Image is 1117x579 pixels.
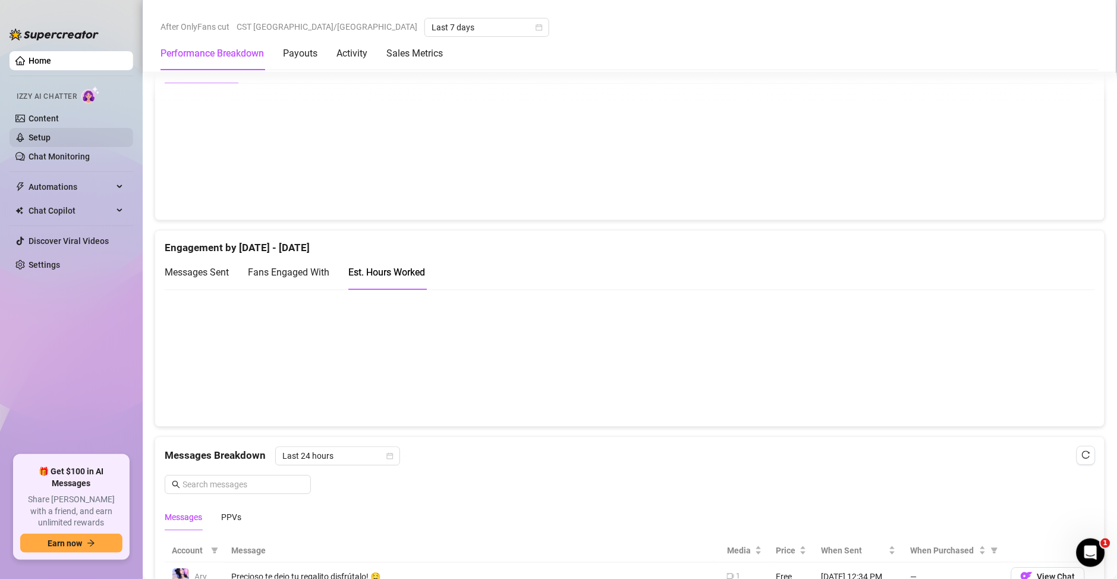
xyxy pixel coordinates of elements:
span: calendar [536,24,543,31]
span: When Purchased [910,544,977,557]
span: Account [172,544,206,557]
a: Discover Viral Videos [29,236,109,246]
img: Chat Copilot [15,206,23,215]
th: When Sent [814,539,903,562]
span: arrow-right [87,539,95,547]
div: Messages [165,511,202,524]
input: Search messages [183,478,304,491]
div: Engagement by [DATE] - [DATE] [165,230,1095,256]
span: 1 [1101,539,1110,548]
div: Payouts [283,46,317,61]
span: Media [727,544,753,557]
span: filter [211,547,218,554]
span: When Sent [821,544,886,557]
span: filter [989,542,1000,559]
span: Price [776,544,797,557]
div: Performance Breakdown [161,46,264,61]
div: PPVs [221,511,241,524]
span: 🎁 Get $100 in AI Messages [20,466,122,489]
img: AI Chatter [81,86,100,104]
a: Home [29,56,51,65]
a: Setup [29,133,51,142]
span: CST [GEOGRAPHIC_DATA]/[GEOGRAPHIC_DATA] [237,18,417,36]
span: Automations [29,177,113,196]
span: reload [1082,450,1090,459]
div: Messages Breakdown [165,446,1095,465]
th: Media [720,539,769,562]
a: Settings [29,260,60,270]
span: filter [991,547,998,554]
div: Activity [336,46,367,61]
span: Last 24 hours [282,447,393,465]
iframe: Intercom live chat [1077,539,1105,567]
img: logo-BBDzfeDw.svg [10,29,99,40]
th: Price [769,539,814,562]
span: Last 7 days [432,18,542,36]
a: Content [29,114,59,123]
a: Chat Monitoring [29,152,90,161]
span: calendar [386,452,394,459]
span: Messages Sent [165,267,229,278]
span: After OnlyFans cut [161,18,229,36]
span: search [172,480,180,489]
span: Earn now [48,539,82,548]
th: When Purchased [903,539,1004,562]
span: Chat Copilot [29,201,113,220]
th: Message [224,539,720,562]
div: Est. Hours Worked [348,265,425,280]
span: Fans Engaged With [248,267,329,278]
span: Izzy AI Chatter [17,91,77,102]
span: Share [PERSON_NAME] with a friend, and earn unlimited rewards [20,494,122,529]
span: thunderbolt [15,182,25,192]
span: filter [209,542,221,559]
button: Earn nowarrow-right [20,534,122,553]
div: Sales Metrics [386,46,443,61]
